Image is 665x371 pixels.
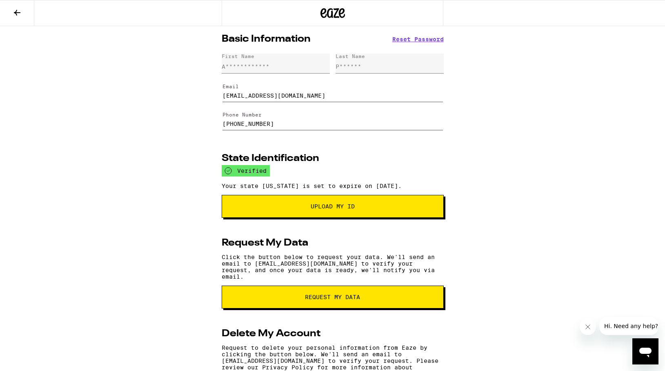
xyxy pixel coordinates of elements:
[632,338,658,364] iframe: Button to launch messaging window
[222,195,444,218] button: Upload My ID
[222,329,320,339] h2: Delete My Account
[222,105,444,134] form: Edit Phone Number
[222,84,239,89] label: Email
[222,238,308,248] h2: Request My Data
[336,54,365,59] div: Last Name
[222,165,270,177] div: verified
[222,286,444,308] button: request my data
[222,54,254,59] div: First Name
[222,154,319,163] h2: State Identification
[222,112,262,117] label: Phone Number
[392,36,444,42] button: Reset Password
[222,76,444,105] form: Edit Email Address
[222,183,444,189] p: Your state [US_STATE] is set to expire on [DATE].
[311,203,355,209] span: Upload My ID
[305,294,360,300] span: request my data
[580,319,596,335] iframe: Close message
[222,34,311,44] h2: Basic Information
[599,317,658,335] iframe: Message from company
[222,254,444,280] p: Click the button below to request your data. We'll send an email to [EMAIL_ADDRESS][DOMAIN_NAME] ...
